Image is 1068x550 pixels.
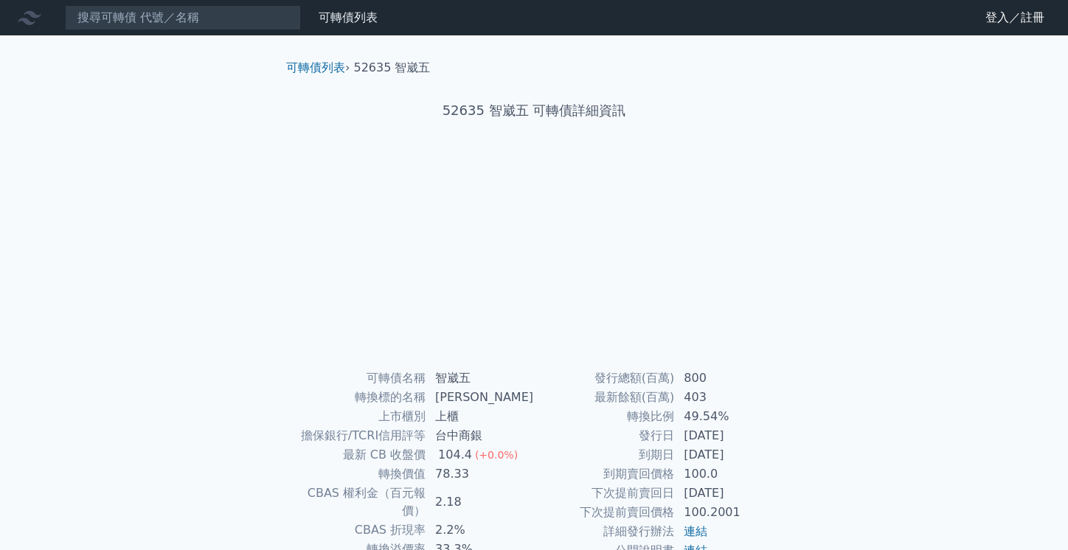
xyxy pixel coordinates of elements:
td: 下次提前賣回價格 [534,503,675,522]
a: 可轉債列表 [286,60,345,74]
td: 最新餘額(百萬) [534,388,675,407]
a: 登入／註冊 [974,6,1056,29]
td: 78.33 [426,464,534,484]
td: 403 [675,388,776,407]
td: 2.2% [426,521,534,540]
td: [DATE] [675,484,776,503]
td: 100.2001 [675,503,776,522]
td: 發行日 [534,426,675,445]
td: 最新 CB 收盤價 [292,445,426,464]
td: 可轉債名稱 [292,369,426,388]
span: (+0.0%) [475,449,518,461]
td: [PERSON_NAME] [426,388,534,407]
li: › [286,59,350,77]
td: 到期賣回價格 [534,464,675,484]
input: 搜尋可轉債 代號／名稱 [65,5,301,30]
td: 800 [675,369,776,388]
td: 智崴五 [426,369,534,388]
td: 2.18 [426,484,534,521]
td: CBAS 權利金（百元報價） [292,484,426,521]
td: 轉換標的名稱 [292,388,426,407]
a: 可轉債列表 [319,10,378,24]
td: 49.54% [675,407,776,426]
div: 104.4 [435,446,475,464]
a: 連結 [684,524,707,538]
td: 下次提前賣回日 [534,484,675,503]
td: 發行總額(百萬) [534,369,675,388]
td: 到期日 [534,445,675,464]
td: 上市櫃別 [292,407,426,426]
td: 轉換價值 [292,464,426,484]
td: 轉換比例 [534,407,675,426]
td: 上櫃 [426,407,534,426]
li: 52635 智崴五 [354,59,431,77]
td: CBAS 折現率 [292,521,426,540]
h1: 52635 智崴五 可轉債詳細資訊 [274,100,794,121]
td: [DATE] [675,445,776,464]
td: 擔保銀行/TCRI信用評等 [292,426,426,445]
td: 台中商銀 [426,426,534,445]
td: 詳細發行辦法 [534,522,675,541]
td: 100.0 [675,464,776,484]
td: [DATE] [675,426,776,445]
